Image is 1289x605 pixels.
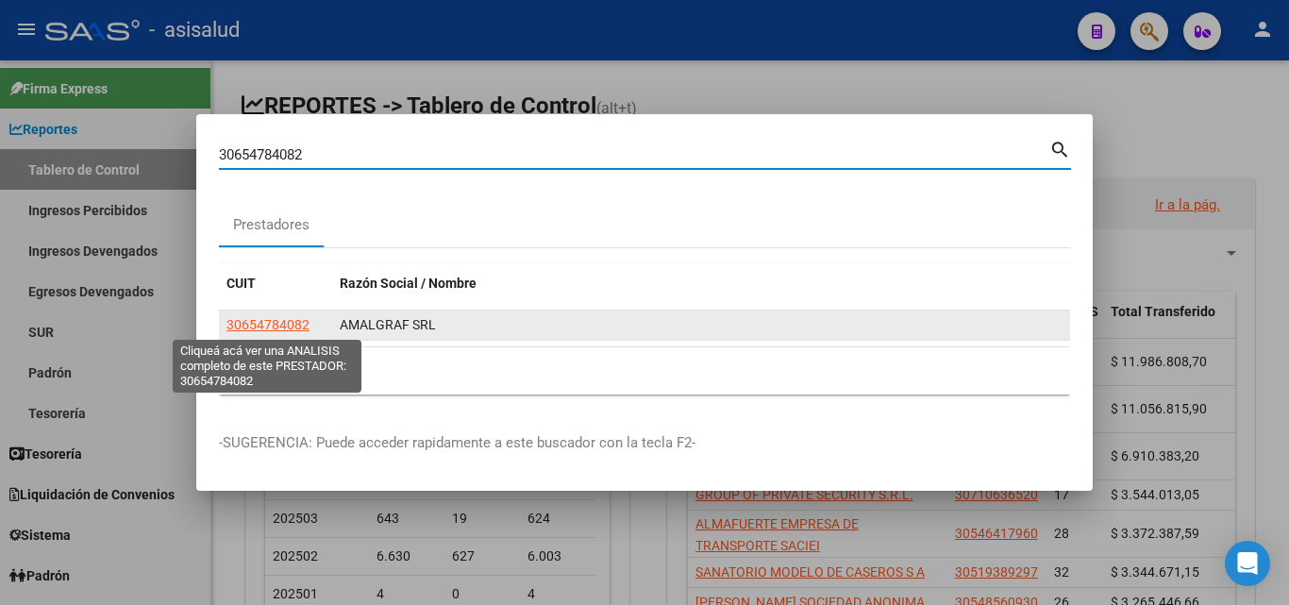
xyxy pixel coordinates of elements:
div: 1 total [219,347,1070,395]
p: -SUGERENCIA: Puede acceder rapidamente a este buscador con la tecla F2- [219,432,1070,454]
div: AMALGRAF SRL [340,314,1063,336]
datatable-header-cell: Razón Social / Nombre [332,263,1070,304]
datatable-header-cell: CUIT [219,263,332,304]
span: CUIT [226,276,256,291]
span: 30654784082 [226,317,310,332]
div: Open Intercom Messenger [1225,541,1270,586]
div: Prestadores [233,214,310,236]
span: Razón Social / Nombre [340,276,477,291]
mat-icon: search [1049,137,1071,160]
